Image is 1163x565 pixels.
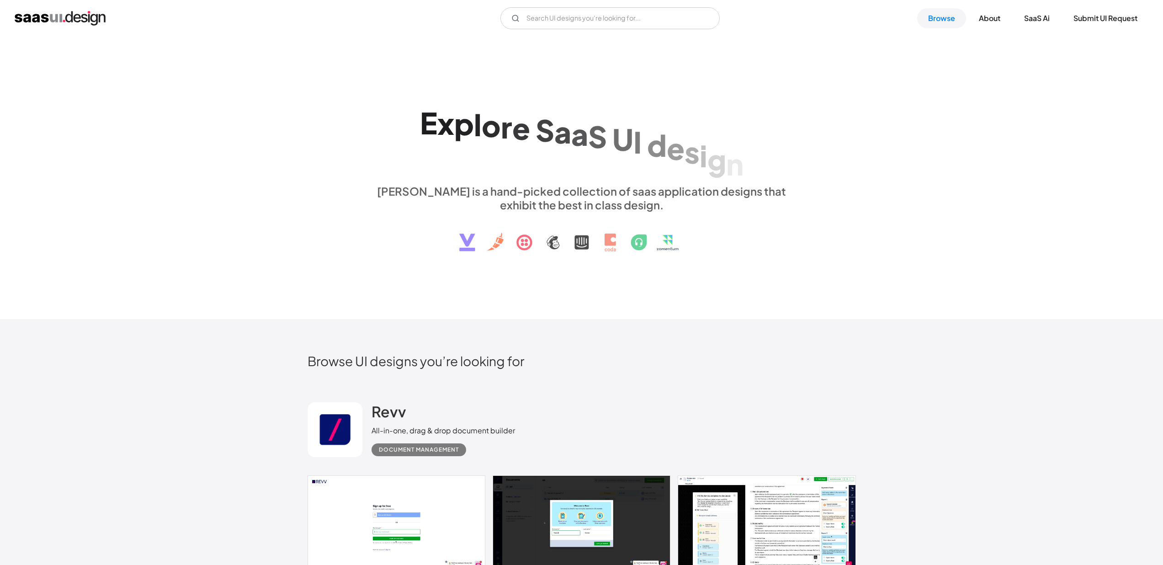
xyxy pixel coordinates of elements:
[685,134,700,170] div: s
[372,105,792,176] h1: Explore SaaS UI design patterns & interactions.
[437,106,454,141] div: x
[512,111,530,146] div: e
[482,108,501,143] div: o
[667,131,685,166] div: e
[968,8,1011,28] a: About
[372,402,406,421] h2: Revv
[917,8,966,28] a: Browse
[372,402,406,425] a: Revv
[379,444,459,455] div: Document Management
[420,105,437,140] div: E
[726,146,743,181] div: n
[372,425,515,436] div: All-in-one, drag & drop document builder
[454,106,474,141] div: p
[536,112,554,148] div: S
[474,107,482,142] div: l
[308,353,856,369] h2: Browse UI designs you’re looking for
[647,128,667,163] div: d
[372,184,792,212] div: [PERSON_NAME] is a hand-picked collection of saas application designs that exhibit the best in cl...
[500,7,720,29] input: Search UI designs you're looking for...
[571,117,588,152] div: a
[15,11,106,26] a: home
[554,114,571,149] div: a
[500,7,720,29] form: Email Form
[707,142,726,177] div: g
[1013,8,1061,28] a: SaaS Ai
[612,122,633,157] div: U
[1062,8,1148,28] a: Submit UI Request
[588,119,607,154] div: S
[501,109,512,144] div: r
[443,212,720,259] img: text, icon, saas logo
[633,124,642,160] div: I
[700,138,707,173] div: i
